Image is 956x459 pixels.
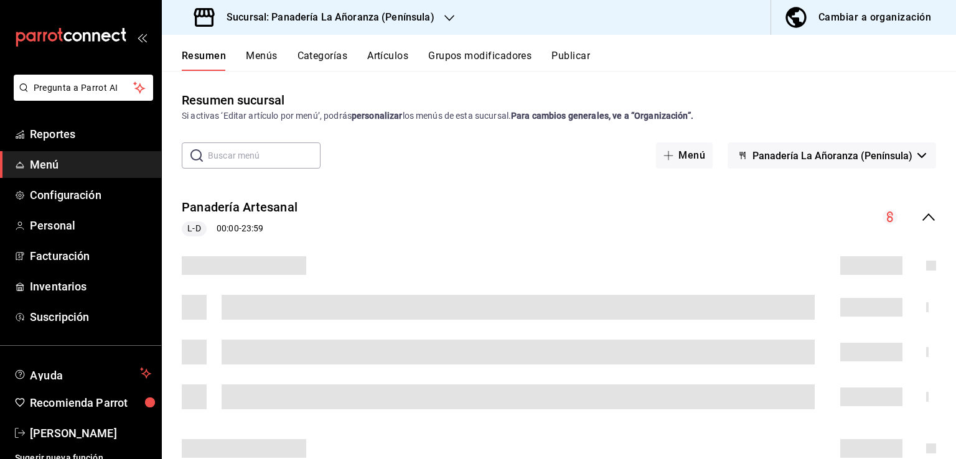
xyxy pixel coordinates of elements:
[428,50,532,71] button: Grupos modificadores
[137,32,147,42] button: open_drawer_menu
[30,366,135,381] span: Ayuda
[182,50,226,71] button: Resumen
[30,308,151,325] span: Suscripción
[30,425,151,442] span: [PERSON_NAME]
[182,222,205,235] span: L-D
[511,111,693,121] strong: Para cambios generales, ve a “Organización”.
[298,50,348,71] button: Categorías
[208,143,321,168] input: Buscar menú
[182,109,936,123] div: Si activas ‘Editar artículo por menú’, podrás los menús de esta sucursal.
[30,217,151,234] span: Personal
[728,142,936,169] button: Panadería La Añoranza (Península)
[246,50,277,71] button: Menús
[367,50,408,71] button: Artículos
[818,9,931,26] div: Cambiar a organización
[30,156,151,173] span: Menú
[352,111,403,121] strong: personalizar
[30,126,151,142] span: Reportes
[30,187,151,203] span: Configuración
[656,142,713,169] button: Menú
[14,75,153,101] button: Pregunta a Parrot AI
[162,188,956,246] div: collapse-menu-row
[30,248,151,264] span: Facturación
[217,10,434,25] h3: Sucursal: Panadería La Añoranza (Península)
[34,81,134,95] span: Pregunta a Parrot AI
[9,90,153,103] a: Pregunta a Parrot AI
[182,221,298,236] div: 00:00 - 23:59
[182,198,298,216] button: Panadería Artesanal
[182,91,284,109] div: Resumen sucursal
[182,50,956,71] div: navigation tabs
[752,150,912,162] span: Panadería La Añoranza (Península)
[30,394,151,411] span: Recomienda Parrot
[30,278,151,295] span: Inventarios
[551,50,590,71] button: Publicar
